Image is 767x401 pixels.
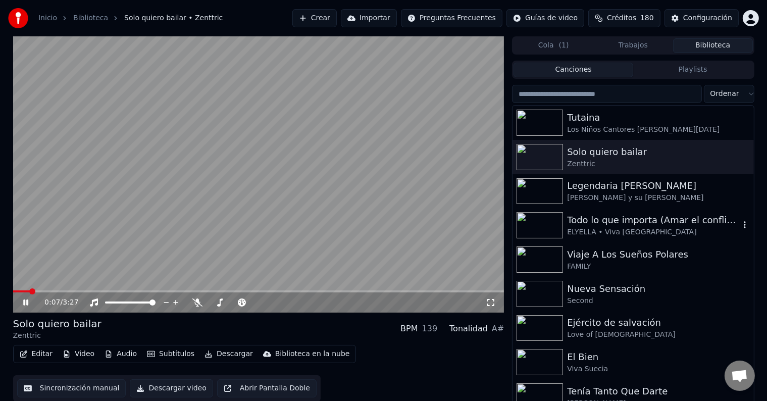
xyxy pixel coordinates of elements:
[559,40,569,51] span: ( 1 )
[567,282,749,296] div: Nueva Sensación
[567,125,749,135] div: Los Niños Cantores [PERSON_NAME][DATE]
[567,384,749,398] div: Tenía Tanto Que Darte
[567,159,749,169] div: Zenttric
[38,13,57,23] a: Inicio
[567,213,739,227] div: Todo lo que importa (Amar el conflicto)
[8,8,28,28] img: youka
[400,323,418,335] div: BPM
[16,347,57,361] button: Editar
[217,379,317,397] button: Abrir Pantalla Doble
[492,323,504,335] div: A#
[13,317,101,331] div: Solo quiero bailar
[449,323,488,335] div: Tonalidad
[710,89,739,99] span: Ordenar
[124,13,223,23] span: Solo quiero bailar • Zenttric
[100,347,141,361] button: Audio
[341,9,397,27] button: Importar
[567,179,749,193] div: Legendaria [PERSON_NAME]
[567,296,749,306] div: Second
[567,111,749,125] div: Tutaina
[59,347,98,361] button: Video
[130,379,213,397] button: Descargar video
[63,297,78,308] span: 3:27
[673,38,753,53] button: Biblioteca
[514,63,633,77] button: Canciones
[567,247,749,262] div: Viaje A Los Sueños Polares
[514,38,593,53] button: Cola
[292,9,337,27] button: Crear
[44,297,69,308] div: /
[506,9,584,27] button: Guías de video
[275,349,350,359] div: Biblioteca en la nube
[567,145,749,159] div: Solo quiero bailar
[567,316,749,330] div: Ejército de salvación
[593,38,673,53] button: Trabajos
[633,63,753,77] button: Playlists
[44,297,60,308] span: 0:07
[73,13,108,23] a: Biblioteca
[567,193,749,203] div: [PERSON_NAME] y su [PERSON_NAME]
[567,227,739,237] div: ELYELLA • Viva [GEOGRAPHIC_DATA]
[422,323,438,335] div: 139
[567,350,749,364] div: El Bien
[401,9,502,27] button: Preguntas Frecuentes
[567,330,749,340] div: Love of [DEMOGRAPHIC_DATA]
[640,13,654,23] span: 180
[683,13,732,23] div: Configuración
[664,9,739,27] button: Configuración
[200,347,257,361] button: Descargar
[607,13,636,23] span: Créditos
[725,361,755,391] div: Chat abierto
[38,13,223,23] nav: breadcrumb
[567,262,749,272] div: FAMILY
[17,379,126,397] button: Sincronización manual
[567,364,749,374] div: Viva Suecia
[143,347,198,361] button: Subtítulos
[588,9,660,27] button: Créditos180
[13,331,101,341] div: Zenttric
